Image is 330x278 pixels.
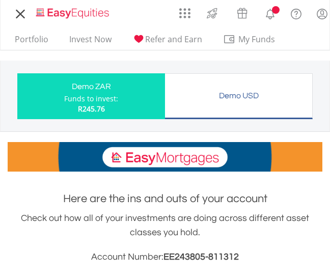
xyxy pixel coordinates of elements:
span: EE243805-811312 [163,252,239,262]
div: Demo USD [171,89,306,103]
div: Check out how all of your investments are doing across different asset classes you hold. [8,211,322,264]
span: Refer and Earn [145,34,202,45]
div: Demo ZAR [23,79,159,94]
span: My Funds [223,33,290,46]
img: EasyEquities_Logo.png [35,7,112,19]
a: Vouchers [227,3,257,21]
h1: Here are the ins and outs of your account [8,192,322,206]
a: Notifications [257,3,283,23]
img: grid-menu-icon.svg [179,8,190,19]
img: thrive-v2.svg [204,5,221,21]
a: Portfolio [11,34,52,50]
img: vouchers-v2.svg [234,5,251,21]
div: Funds to invest: [64,94,118,104]
a: Invest Now [65,34,116,50]
a: FAQ's and Support [283,3,309,23]
h3: Account Number: [8,250,322,264]
a: AppsGrid [173,3,197,19]
a: Home page [33,3,112,19]
a: Refer and Earn [128,34,206,50]
img: EasyMortage Promotion Banner [8,142,322,172]
span: R245.76 [78,104,105,114]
